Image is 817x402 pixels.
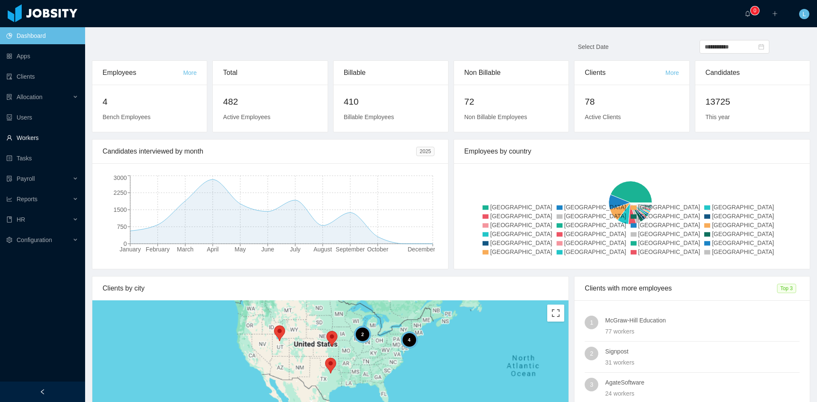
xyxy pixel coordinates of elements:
[706,95,800,108] h2: 13725
[585,95,679,108] h2: 78
[17,196,37,202] span: Reports
[6,109,78,126] a: icon: robotUsers
[183,69,197,76] a: More
[605,358,800,367] div: 31 workers
[745,11,751,17] i: icon: bell
[638,213,700,220] span: [GEOGRAPHIC_DATA]
[638,231,700,237] span: [GEOGRAPHIC_DATA]
[751,6,759,15] sup: 0
[400,331,417,348] div: 4
[712,248,774,255] span: [GEOGRAPHIC_DATA]
[123,240,127,247] tspan: 0
[605,316,800,325] h4: McGraw-Hill Education
[638,248,700,255] span: [GEOGRAPHIC_DATA]
[564,222,626,228] span: [GEOGRAPHIC_DATA]
[590,378,593,391] span: 3
[564,239,626,246] span: [GEOGRAPHIC_DATA]
[564,248,626,255] span: [GEOGRAPHIC_DATA]
[223,114,270,120] span: Active Employees
[223,61,317,85] div: Total
[605,347,800,356] h4: Signpost
[6,129,78,146] a: icon: userWorkers
[578,43,608,50] span: Select Date
[585,114,621,120] span: Active Clients
[758,44,764,50] i: icon: calendar
[408,246,435,253] tspan: December
[6,94,12,100] i: icon: solution
[712,222,774,228] span: [GEOGRAPHIC_DATA]
[605,327,800,336] div: 77 workers
[585,277,777,300] div: Clients with more employees
[6,237,12,243] i: icon: setting
[344,61,438,85] div: Billable
[712,204,774,211] span: [GEOGRAPHIC_DATA]
[590,316,593,329] span: 1
[706,114,730,120] span: This year
[6,68,78,85] a: icon: auditClients
[490,204,552,211] span: [GEOGRAPHIC_DATA]
[6,217,12,222] i: icon: book
[103,114,151,120] span: Bench Employees
[772,11,778,17] i: icon: plus
[120,246,141,253] tspan: January
[666,69,679,76] a: More
[490,222,552,228] span: [GEOGRAPHIC_DATA]
[638,239,700,246] span: [GEOGRAPHIC_DATA]
[367,246,389,253] tspan: October
[17,175,35,182] span: Payroll
[712,213,774,220] span: [GEOGRAPHIC_DATA]
[706,61,800,85] div: Candidates
[6,150,78,167] a: icon: profileTasks
[17,237,52,243] span: Configuration
[6,48,78,65] a: icon: appstoreApps
[234,246,246,253] tspan: May
[114,174,127,181] tspan: 3000
[605,378,800,387] h4: AgateSoftware
[223,95,317,108] h2: 482
[712,239,774,246] span: [GEOGRAPHIC_DATA]
[490,213,552,220] span: [GEOGRAPHIC_DATA]
[464,114,527,120] span: Non Billable Employees
[490,231,552,237] span: [GEOGRAPHIC_DATA]
[207,246,219,253] tspan: April
[590,347,593,360] span: 2
[103,95,197,108] h2: 4
[585,61,665,85] div: Clients
[712,231,774,237] span: [GEOGRAPHIC_DATA]
[103,61,183,85] div: Employees
[354,326,371,343] div: 2
[547,305,564,322] button: Toggle fullscreen view
[464,140,800,163] div: Employees by country
[464,61,558,85] div: Non Billable
[6,176,12,182] i: icon: file-protect
[336,246,365,253] tspan: September
[146,246,170,253] tspan: February
[777,284,796,293] span: Top 3
[290,246,300,253] tspan: July
[564,204,626,211] span: [GEOGRAPHIC_DATA]
[344,114,394,120] span: Billable Employees
[117,223,127,230] tspan: 750
[490,239,552,246] span: [GEOGRAPHIC_DATA]
[416,147,434,156] span: 2025
[177,246,194,253] tspan: March
[638,204,700,211] span: [GEOGRAPHIC_DATA]
[638,222,700,228] span: [GEOGRAPHIC_DATA]
[17,216,25,223] span: HR
[564,213,626,220] span: [GEOGRAPHIC_DATA]
[803,9,806,19] span: L
[314,246,332,253] tspan: August
[6,27,78,44] a: icon: pie-chartDashboard
[564,231,626,237] span: [GEOGRAPHIC_DATA]
[6,196,12,202] i: icon: line-chart
[17,94,43,100] span: Allocation
[464,95,558,108] h2: 72
[344,95,438,108] h2: 410
[103,277,558,300] div: Clients by city
[103,140,416,163] div: Candidates interviewed by month
[114,189,127,196] tspan: 2250
[490,248,552,255] span: [GEOGRAPHIC_DATA]
[114,206,127,213] tspan: 1500
[605,389,800,398] div: 24 workers
[261,246,274,253] tspan: June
